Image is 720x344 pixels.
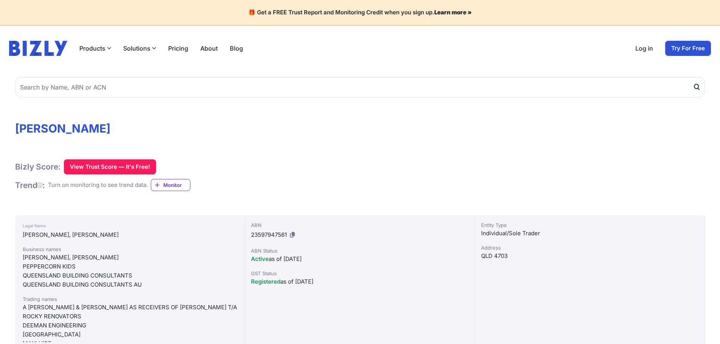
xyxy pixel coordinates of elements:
h1: [PERSON_NAME] [15,122,705,135]
div: GST Status [251,270,468,277]
div: ABN Status [251,247,468,255]
input: Search by Name, ABN or ACN [15,77,705,97]
h1: Bizly Score: [15,162,61,172]
div: Legal Name [23,221,237,230]
div: Trading names [23,295,237,303]
span: Active [251,255,269,262]
a: Monitor [151,179,190,191]
a: Try For Free [665,41,711,56]
div: Turn on monitoring to see trend data. [48,181,148,190]
a: Pricing [168,44,188,53]
div: QUEENSLAND BUILDING CONSULTANTS [23,271,237,280]
div: QLD 4703 [481,251,698,261]
div: DEEMAN ENGINEERING [23,321,237,330]
button: View Trust Score — It's Free! [64,159,156,174]
a: Learn more » [434,9,472,16]
div: Individual/Sole Trader [481,229,698,238]
div: A [PERSON_NAME] & [PERSON_NAME] AS RECEIVERS OF [PERSON_NAME] T/A ROCKY RENOVATORS [23,303,237,321]
div: Entity Type [481,221,698,229]
div: as of [DATE] [251,255,468,264]
a: Log in [635,44,653,53]
div: as of [DATE] [251,277,468,286]
div: ABN [251,221,468,229]
button: Solutions [123,44,156,53]
div: Address [481,244,698,251]
div: [PERSON_NAME], [PERSON_NAME] [23,253,237,262]
span: Registered [251,278,280,285]
h4: 🎁 Get a FREE Trust Report and Monitoring Credit when you sign up. [9,9,711,16]
button: Products [79,44,111,53]
span: 23597947561 [251,231,287,238]
h1: Trend : [15,180,45,190]
a: Blog [230,44,243,53]
div: PEPPERCORN KIDS [23,262,237,271]
span: Monitor [163,181,190,189]
div: Business names [23,245,237,253]
div: [GEOGRAPHIC_DATA] [23,330,237,339]
a: About [200,44,218,53]
div: [PERSON_NAME], [PERSON_NAME] [23,230,237,239]
div: QUEENSLAND BUILDING CONSULTANTS AU [23,280,237,289]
